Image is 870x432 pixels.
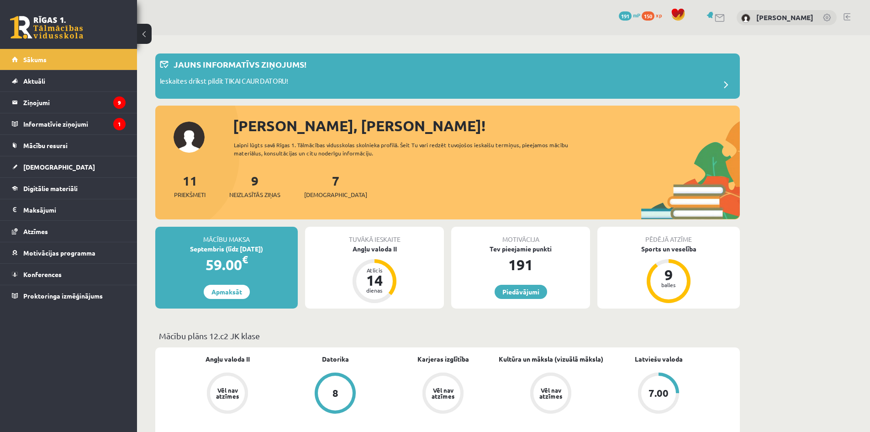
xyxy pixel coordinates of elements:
[160,58,735,94] a: Jauns informatīvs ziņojums! Ieskaites drīkst pildīt TIKAI CAUR DATORU!
[361,267,388,273] div: Atlicis
[12,242,126,263] a: Motivācijas programma
[174,190,206,199] span: Priekšmeti
[619,11,640,19] a: 191 mP
[389,373,497,416] a: Vēl nav atzīmes
[497,373,605,416] a: Vēl nav atzīmes
[174,373,281,416] a: Vēl nav atzīmes
[229,172,280,199] a: 9Neizlasītās ziņas
[756,13,813,22] a: [PERSON_NAME]
[23,199,126,220] legend: Maksājumi
[451,254,590,276] div: 191
[538,387,564,399] div: Vēl nav atzīmes
[12,92,126,113] a: Ziņojumi9
[23,163,95,171] span: [DEMOGRAPHIC_DATA]
[23,141,68,149] span: Mācību resursi
[204,285,250,299] a: Apmaksāt
[12,135,126,156] a: Mācību resursi
[23,292,103,300] span: Proktoringa izmēģinājums
[304,172,367,199] a: 7[DEMOGRAPHIC_DATA]
[215,387,240,399] div: Vēl nav atzīmes
[322,354,349,364] a: Datorika
[155,254,298,276] div: 59.00
[499,354,603,364] a: Kultūra un māksla (vizuālā māksla)
[417,354,469,364] a: Karjeras izglītība
[12,49,126,70] a: Sākums
[10,16,83,39] a: Rīgas 1. Tālmācības vidusskola
[12,221,126,242] a: Atzīmes
[633,11,640,19] span: mP
[305,244,444,254] div: Angļu valoda II
[174,58,306,70] p: Jauns informatīvs ziņojums!
[12,70,126,91] a: Aktuāli
[741,14,750,23] img: Bruno Trukšāns
[23,92,126,113] legend: Ziņojumi
[655,282,682,288] div: balles
[174,172,206,199] a: 11Priekšmeti
[12,199,126,220] a: Maksājumi
[597,244,740,304] a: Sports un veselība 9 balles
[12,264,126,285] a: Konferences
[649,388,669,398] div: 7.00
[495,285,547,299] a: Piedāvājumi
[155,227,298,244] div: Mācību maksa
[304,190,367,199] span: [DEMOGRAPHIC_DATA]
[160,76,288,89] p: Ieskaites drīkst pildīt TIKAI CAUR DATORU!
[597,227,740,244] div: Pēdējā atzīme
[656,11,662,19] span: xp
[12,156,126,177] a: [DEMOGRAPHIC_DATA]
[361,273,388,288] div: 14
[206,354,250,364] a: Angļu valoda II
[113,118,126,130] i: 1
[655,267,682,282] div: 9
[23,77,45,85] span: Aktuāli
[430,387,456,399] div: Vēl nav atzīmes
[23,227,48,235] span: Atzīmes
[12,178,126,199] a: Digitālie materiāli
[155,244,298,254] div: Septembris (līdz [DATE])
[159,330,736,342] p: Mācību plāns 12.c2 JK klase
[23,270,62,278] span: Konferences
[619,11,632,21] span: 191
[281,373,389,416] a: 8
[12,285,126,306] a: Proktoringa izmēģinājums
[305,244,444,304] a: Angļu valoda II Atlicis 14 dienas
[635,354,683,364] a: Latviešu valoda
[12,113,126,134] a: Informatīvie ziņojumi1
[451,244,590,254] div: Tev pieejamie punkti
[242,253,248,266] span: €
[113,96,126,109] i: 9
[597,244,740,254] div: Sports un veselība
[642,11,666,19] a: 150 xp
[605,373,712,416] a: 7.00
[451,227,590,244] div: Motivācija
[229,190,280,199] span: Neizlasītās ziņas
[23,184,78,192] span: Digitālie materiāli
[23,113,126,134] legend: Informatīvie ziņojumi
[332,388,338,398] div: 8
[233,115,740,137] div: [PERSON_NAME], [PERSON_NAME]!
[23,249,95,257] span: Motivācijas programma
[234,141,585,157] div: Laipni lūgts savā Rīgas 1. Tālmācības vidusskolas skolnieka profilā. Šeit Tu vari redzēt tuvojošo...
[305,227,444,244] div: Tuvākā ieskaite
[642,11,654,21] span: 150
[23,55,47,64] span: Sākums
[361,288,388,293] div: dienas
